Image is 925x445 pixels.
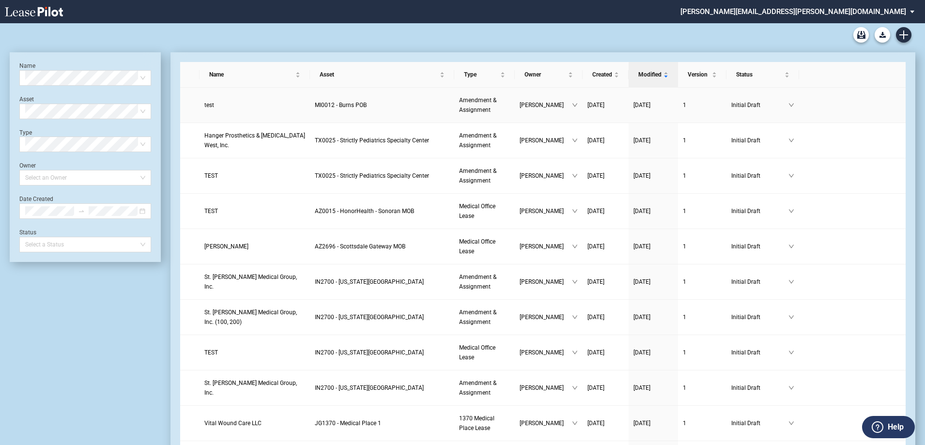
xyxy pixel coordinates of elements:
[633,208,650,215] span: [DATE]
[633,384,650,391] span: [DATE]
[683,137,686,144] span: 1
[520,100,572,110] span: [PERSON_NAME]
[872,27,893,43] md-menu: Download Blank Form List
[683,277,722,287] a: 1
[204,378,306,398] a: St. [PERSON_NAME] Medical Group, Inc.
[315,243,405,250] span: AZ2696 - Scottsdale Gateway MOB
[315,312,449,322] a: IN2700 - [US_STATE][GEOGRAPHIC_DATA]
[587,206,624,216] a: [DATE]
[204,309,297,325] span: St. Vincent Medical Group, Inc. (100, 200)
[315,171,449,181] a: TX0025 - Strictly Pediatrics Specialty Center
[888,421,904,433] label: Help
[78,208,85,215] span: swap-right
[587,137,604,144] span: [DATE]
[315,278,424,285] span: IN2700 - Michigan Road Medical Office Building
[788,102,794,108] span: down
[204,171,306,181] a: TEST
[204,380,297,396] span: St. Vincent Medical Group, Inc.
[459,307,510,327] a: Amendment & Assignment
[587,418,624,428] a: [DATE]
[459,131,510,150] a: Amendment & Assignment
[633,136,673,145] a: [DATE]
[520,136,572,145] span: [PERSON_NAME]
[520,418,572,428] span: [PERSON_NAME]
[683,420,686,427] span: 1
[683,102,686,108] span: 1
[633,349,650,356] span: [DATE]
[788,208,794,214] span: down
[731,242,788,251] span: Initial Draft
[633,100,673,110] a: [DATE]
[204,243,248,250] span: Sean Lillie
[587,242,624,251] a: [DATE]
[572,350,578,355] span: down
[731,418,788,428] span: Initial Draft
[572,244,578,249] span: down
[459,168,496,184] span: Amendment & Assignment
[204,102,214,108] span: test
[587,312,624,322] a: [DATE]
[315,348,449,357] a: IN2700 - [US_STATE][GEOGRAPHIC_DATA]
[524,70,566,79] span: Owner
[315,314,424,321] span: IN2700 - Michigan Road Medical Office Building
[200,62,310,88] th: Name
[204,172,218,179] span: TEST
[315,172,429,179] span: TX0025 - Strictly Pediatrics Specialty Center
[731,100,788,110] span: Initial Draft
[683,100,722,110] a: 1
[315,102,367,108] span: MI0012 - Burns POB
[587,171,624,181] a: [DATE]
[683,418,722,428] a: 1
[19,96,34,103] label: Asset
[78,208,85,215] span: to
[19,229,36,236] label: Status
[459,415,494,431] span: 1370 Medical Place Lease
[896,27,911,43] a: Create new document
[459,238,495,255] span: Medical Office Lease
[587,384,604,391] span: [DATE]
[587,314,604,321] span: [DATE]
[683,136,722,145] a: 1
[633,102,650,108] span: [DATE]
[736,70,783,79] span: Status
[678,62,726,88] th: Version
[572,314,578,320] span: down
[633,314,650,321] span: [DATE]
[204,131,306,150] a: Hanger Prosthetics & [MEDICAL_DATA] West, Inc.
[788,385,794,391] span: down
[731,383,788,393] span: Initial Draft
[315,384,424,391] span: IN2700 - Michigan Road Medical Office Building
[587,136,624,145] a: [DATE]
[731,171,788,181] span: Initial Draft
[731,136,788,145] span: Initial Draft
[572,385,578,391] span: down
[520,383,572,393] span: [PERSON_NAME]
[587,349,604,356] span: [DATE]
[204,274,297,290] span: St. Vincent Medical Group, Inc.
[726,62,799,88] th: Status
[638,70,662,79] span: Modified
[572,173,578,179] span: down
[520,242,572,251] span: [PERSON_NAME]
[583,62,629,88] th: Created
[572,208,578,214] span: down
[459,272,510,292] a: Amendment & Assignment
[315,208,414,215] span: AZ0015 - HonorHealth - Sonoran MOB
[587,383,624,393] a: [DATE]
[587,243,604,250] span: [DATE]
[315,206,449,216] a: AZ0015 - HonorHealth - Sonoran MOB
[459,166,510,185] a: Amendment & Assignment
[633,137,650,144] span: [DATE]
[572,138,578,143] span: down
[683,312,722,322] a: 1
[683,242,722,251] a: 1
[315,242,449,251] a: AZ2696 - Scottsdale Gateway MOB
[459,95,510,115] a: Amendment & Assignment
[633,278,650,285] span: [DATE]
[683,314,686,321] span: 1
[19,129,32,136] label: Type
[315,418,449,428] a: JG1370 - Medical Place 1
[204,348,306,357] a: TEST
[204,418,306,428] a: Vital Wound Care LLC
[788,314,794,320] span: down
